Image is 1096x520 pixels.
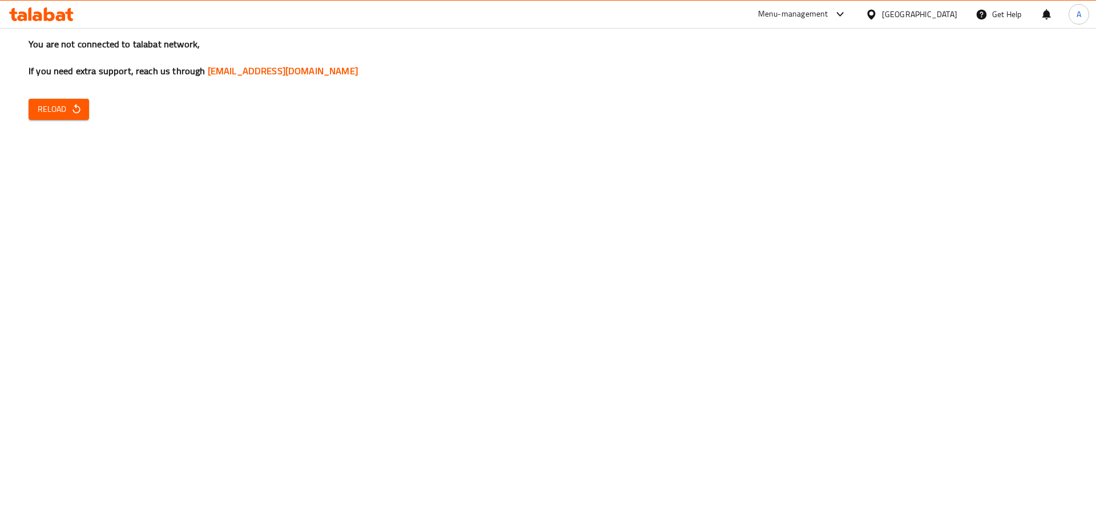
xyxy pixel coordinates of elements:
span: A [1077,8,1081,21]
div: Menu-management [758,7,828,21]
button: Reload [29,99,89,120]
div: [GEOGRAPHIC_DATA] [882,8,957,21]
h3: You are not connected to talabat network, If you need extra support, reach us through [29,38,1067,78]
span: Reload [38,102,80,116]
a: [EMAIL_ADDRESS][DOMAIN_NAME] [208,62,358,79]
